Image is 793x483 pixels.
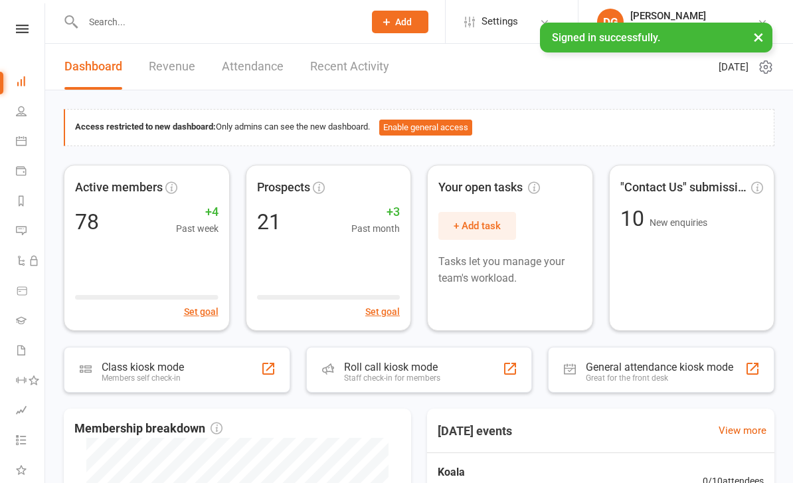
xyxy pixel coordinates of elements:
[344,373,440,383] div: Staff check-in for members
[79,13,355,31] input: Search...
[552,31,660,44] span: Signed in successfully.
[351,221,400,236] span: Past month
[719,59,749,75] span: [DATE]
[427,419,523,443] h3: [DATE] events
[16,98,46,128] a: People
[620,206,650,231] span: 10
[438,178,540,197] span: Your open tasks
[75,120,764,136] div: Only admins can see the new dashboard.
[16,157,46,187] a: Payments
[176,203,219,222] span: +4
[586,361,733,373] div: General attendance kiosk mode
[586,373,733,383] div: Great for the front desk
[597,9,624,35] div: DG
[75,122,216,132] strong: Access restricted to new dashboard:
[102,373,184,383] div: Members self check-in
[630,10,757,22] div: [PERSON_NAME]
[64,44,122,90] a: Dashboard
[620,178,749,197] span: "Contact Us" submissions
[365,304,400,319] button: Set goal
[102,361,184,373] div: Class kiosk mode
[16,187,46,217] a: Reports
[344,361,440,373] div: Roll call kiosk mode
[438,464,662,481] span: Koala
[438,212,516,240] button: + Add task
[222,44,284,90] a: Attendance
[257,211,281,233] div: 21
[650,217,707,228] span: New enquiries
[747,23,770,51] button: ×
[438,253,582,287] p: Tasks let you manage your team's workload.
[630,22,757,34] div: The Judo Way of Life Academy
[176,221,219,236] span: Past week
[16,397,46,427] a: Assessments
[16,277,46,307] a: Product Sales
[395,17,412,27] span: Add
[184,304,219,319] button: Set goal
[351,203,400,222] span: +3
[75,178,163,197] span: Active members
[482,7,518,37] span: Settings
[16,68,46,98] a: Dashboard
[372,11,428,33] button: Add
[74,419,222,438] span: Membership breakdown
[16,128,46,157] a: Calendar
[379,120,472,136] button: Enable general access
[257,178,310,197] span: Prospects
[75,211,99,233] div: 78
[149,44,195,90] a: Revenue
[310,44,389,90] a: Recent Activity
[719,423,766,438] a: View more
